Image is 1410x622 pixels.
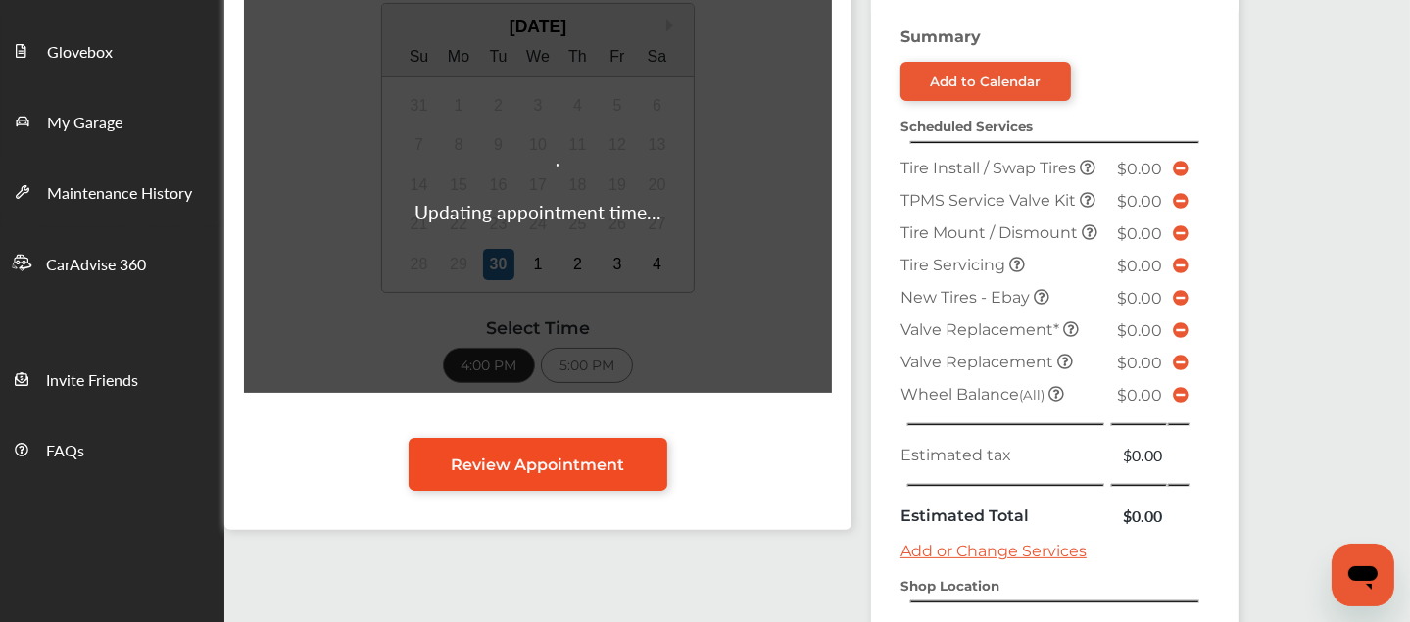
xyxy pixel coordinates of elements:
span: Review Appointment [452,455,625,474]
span: $0.00 [1118,289,1163,308]
span: Invite Friends [46,368,138,394]
a: Add or Change Services [900,542,1087,560]
td: $0.00 [1110,439,1167,471]
div: Updating appointment time... [414,199,661,225]
span: $0.00 [1118,321,1163,340]
div: Add to Calendar [931,73,1042,89]
span: Tire Install / Swap Tires [900,159,1080,177]
span: Tire Servicing [900,256,1009,274]
iframe: Button to launch messaging window [1332,544,1394,606]
a: Maintenance History [1,156,223,226]
span: Tire Mount / Dismount [900,223,1082,242]
td: $0.00 [1110,500,1167,532]
span: Wheel Balance [900,385,1048,404]
span: $0.00 [1118,192,1163,211]
a: Review Appointment [409,438,667,491]
span: FAQs [46,439,84,464]
td: Estimated tax [896,439,1110,471]
strong: Summary [900,27,981,46]
span: $0.00 [1118,160,1163,178]
span: New Tires - Ebay [900,288,1034,307]
span: Maintenance History [47,181,192,207]
span: Valve Replacement [900,353,1057,371]
a: My Garage [1,85,223,156]
span: TPMS Service Valve Kit [900,191,1080,210]
span: CarAdvise 360 [46,253,146,278]
span: $0.00 [1118,224,1163,243]
span: $0.00 [1118,386,1163,405]
span: $0.00 [1118,257,1163,275]
span: $0.00 [1118,354,1163,372]
small: (All) [1019,387,1045,403]
a: Add to Calendar [900,62,1071,101]
strong: Shop Location [900,578,999,594]
span: Valve Replacement* [900,320,1063,339]
span: Glovebox [47,40,113,66]
td: Estimated Total [896,500,1110,532]
strong: Scheduled Services [900,119,1033,134]
a: Glovebox [1,15,223,85]
span: My Garage [47,111,122,136]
